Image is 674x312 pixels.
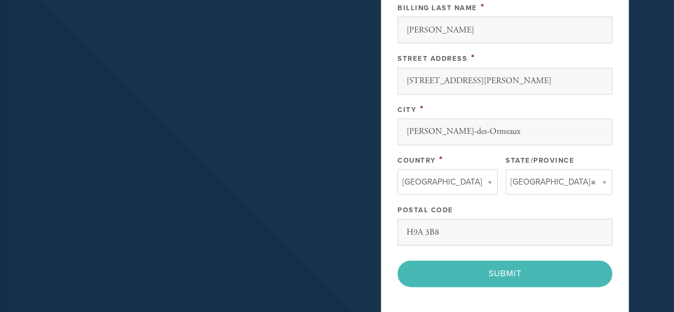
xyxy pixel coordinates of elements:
[481,1,485,13] span: This field is required.
[397,4,477,12] label: Billing Last Name
[506,169,612,195] a: [GEOGRAPHIC_DATA]
[397,54,467,63] label: Street Address
[471,52,475,63] span: This field is required.
[397,169,498,195] a: [GEOGRAPHIC_DATA]
[402,175,482,189] span: [GEOGRAPHIC_DATA]
[506,156,574,165] label: State/Province
[420,103,424,115] span: This field is required.
[397,206,453,214] label: Postal Code
[397,106,416,114] label: City
[510,175,590,189] span: [GEOGRAPHIC_DATA]
[397,156,436,165] label: Country
[439,154,443,165] span: This field is required.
